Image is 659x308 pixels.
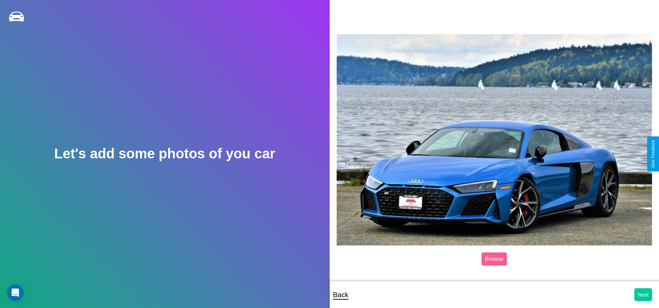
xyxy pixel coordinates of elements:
p: Back [333,289,348,301]
button: Next [634,288,652,301]
iframe: Intercom live chat [7,284,24,301]
h2: Let's add some photos of you car [54,146,275,161]
label: Browse [481,252,507,266]
img: posted [337,34,652,245]
div: Give Feedback [651,140,656,168]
